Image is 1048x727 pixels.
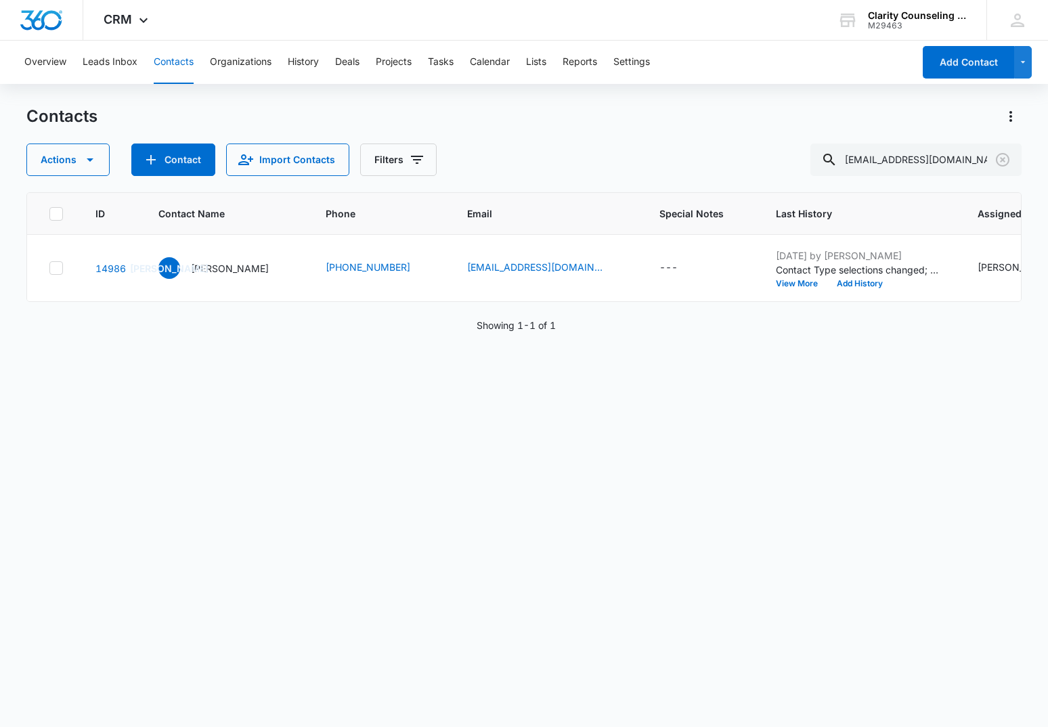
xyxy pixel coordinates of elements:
[659,206,724,221] span: Special Notes
[467,206,607,221] span: Email
[158,257,180,279] span: [PERSON_NAME]
[26,106,97,127] h1: Contacts
[659,260,678,276] div: ---
[210,41,271,84] button: Organizations
[467,260,603,274] a: [EMAIL_ADDRESS][DOMAIN_NAME]
[613,41,650,84] button: Settings
[1000,106,1022,127] button: Actions
[154,41,194,84] button: Contacts
[776,248,945,263] p: [DATE] by [PERSON_NAME]
[428,41,454,84] button: Tasks
[104,12,132,26] span: CRM
[95,206,106,221] span: ID
[24,41,66,84] button: Overview
[376,41,412,84] button: Projects
[158,257,293,279] div: Contact Name - Jeremy Ackerman - Select to Edit Field
[992,149,1013,171] button: Clear
[335,41,359,84] button: Deals
[326,260,410,274] a: [PHONE_NUMBER]
[868,10,967,21] div: account name
[467,260,627,276] div: Email - bookworm45713@yahoo.com - Select to Edit Field
[776,263,945,277] p: Contact Type selections changed; None was removed and Client was added.
[131,144,215,176] button: Add Contact
[360,144,437,176] button: Filters
[868,21,967,30] div: account id
[470,41,510,84] button: Calendar
[26,144,110,176] button: Actions
[659,260,702,276] div: Special Notes - - Select to Edit Field
[326,206,415,221] span: Phone
[526,41,546,84] button: Lists
[95,263,126,274] a: Navigate to contact details page for Jeremy Ackerman
[776,280,827,288] button: View More
[226,144,349,176] button: Import Contacts
[810,144,1022,176] input: Search Contacts
[563,41,597,84] button: Reports
[288,41,319,84] button: History
[191,261,269,276] p: [PERSON_NAME]
[158,206,274,221] span: Contact Name
[923,46,1014,79] button: Add Contact
[326,260,435,276] div: Phone - 9109453410 - Select to Edit Field
[827,280,892,288] button: Add History
[477,318,556,332] p: Showing 1-1 of 1
[83,41,137,84] button: Leads Inbox
[776,206,925,221] span: Last History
